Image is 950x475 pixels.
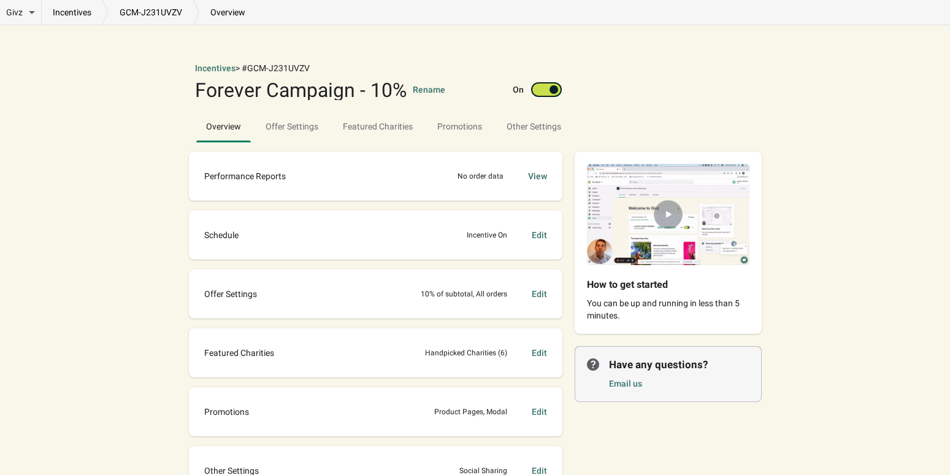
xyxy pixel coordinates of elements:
[195,62,236,74] button: Incentives
[204,406,249,418] span: Promotions
[532,229,547,241] div: Edit
[196,115,251,137] span: Overview
[532,347,547,359] div: Edit
[42,6,102,18] a: incentives
[532,288,547,300] div: Edit
[434,406,507,418] div: Product Pages, Modal
[204,229,239,241] p: Schedule
[204,347,274,359] span: Featured Charities
[467,229,507,241] p: Incentive On
[609,357,749,372] p: Have any questions?
[421,288,507,300] div: 10% of subtotal, All orders
[528,170,547,182] div: View
[458,170,504,182] div: No order data
[609,379,642,388] a: Email us
[413,83,445,96] button: Rename
[195,80,407,100] div: Forever Campaign - 10%
[256,115,328,137] span: Offer Settings
[497,115,571,137] span: Other Settings
[204,170,286,182] p: Performance Reports
[587,297,749,322] p: You can be up and running in less than 5 minutes.
[6,6,23,18] span: Givz
[513,83,524,96] label: On
[425,347,507,359] div: Handpicked Charities (6)
[199,6,256,18] p: overview
[236,63,310,73] span: > #GCM-J231UVZV
[532,406,547,418] div: Edit
[575,152,762,277] img: de22701b3f454b70bb084da32b4ae3d0-1644416428799-with-play.gif
[437,122,482,131] span: Promotions
[587,277,730,292] h2: How to get started
[109,6,193,18] a: GCM-J231UVZV
[333,115,423,137] span: Featured Charities
[204,288,257,300] span: Offer Settings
